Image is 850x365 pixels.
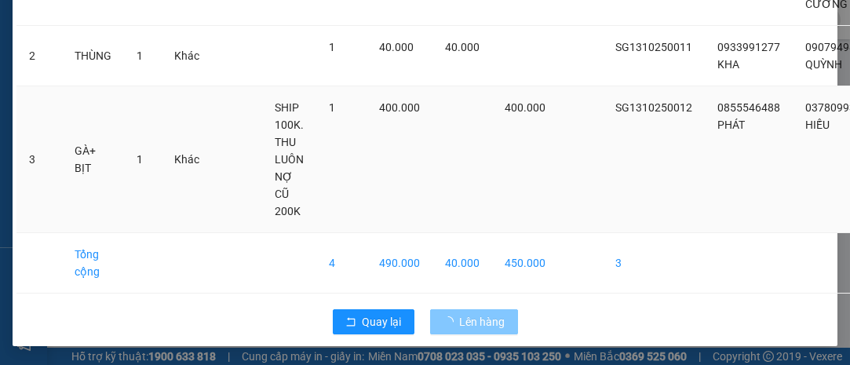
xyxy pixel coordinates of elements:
[162,86,212,233] td: Khác
[615,101,692,114] span: SG1310250012
[363,313,402,330] span: Quay lại
[148,82,286,104] div: 400.000
[443,316,460,327] span: loading
[379,101,420,114] span: 400.000
[430,309,518,334] button: Lên hàng
[432,233,492,294] td: 40.000
[615,41,692,53] span: SG1310250011
[717,119,745,131] span: PHÁT
[137,153,143,166] span: 1
[148,86,170,103] span: CC :
[805,119,830,131] span: HIẾU
[13,15,38,31] span: Gửi:
[13,51,139,73] div: 0855546488
[13,114,285,133] div: Tên hàng: GÀ+ BỊT ( : 1 )
[717,41,780,53] span: 0933991277
[275,101,304,217] span: SHIP 100K. THU LUÔN NỢ CŨ 200K
[460,313,505,330] span: Lên hàng
[13,32,139,51] div: PHÁT
[505,101,545,114] span: 400.000
[16,86,62,233] td: 3
[717,101,780,114] span: 0855546488
[333,309,414,334] button: rollbackQuay lại
[13,13,139,32] div: Sài Gòn
[150,32,285,51] div: HIẾU
[492,233,558,294] td: 450.000
[329,41,335,53] span: 1
[62,86,124,233] td: GÀ+ BỊT
[62,26,124,86] td: THÙNG
[316,233,367,294] td: 4
[603,233,705,294] td: 3
[367,233,432,294] td: 490.000
[345,316,356,329] span: rollback
[805,58,842,71] span: QUỲNH
[717,58,739,71] span: KHA
[150,13,285,32] div: Chợ Lách
[445,41,480,53] span: 40.000
[329,101,335,114] span: 1
[62,233,124,294] td: Tổng cộng
[16,26,62,86] td: 2
[137,49,143,62] span: 1
[379,41,414,53] span: 40.000
[171,112,192,134] span: SL
[150,15,188,31] span: Nhận:
[162,26,212,86] td: Khác
[150,51,285,73] div: 0378099383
